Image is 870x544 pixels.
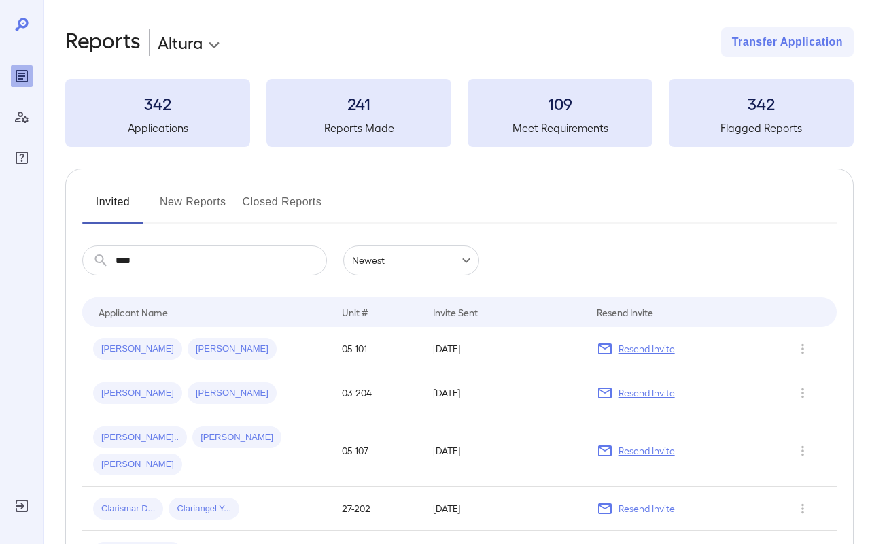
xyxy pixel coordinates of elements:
[422,415,586,487] td: [DATE]
[266,92,451,114] h3: 241
[93,343,182,356] span: [PERSON_NAME]
[343,245,479,275] div: Newest
[619,342,675,356] p: Resend Invite
[792,498,814,520] button: Row Actions
[422,487,586,531] td: [DATE]
[792,338,814,360] button: Row Actions
[93,387,182,400] span: [PERSON_NAME]
[11,495,33,517] div: Log Out
[169,503,239,515] span: Clariangel Y...
[331,415,422,487] td: 05-107
[619,502,675,515] p: Resend Invite
[188,343,277,356] span: [PERSON_NAME]
[331,371,422,415] td: 03-204
[669,92,854,114] h3: 342
[669,120,854,136] h5: Flagged Reports
[93,458,182,471] span: [PERSON_NAME]
[792,382,814,404] button: Row Actions
[331,487,422,531] td: 27-202
[597,304,653,320] div: Resend Invite
[158,31,203,53] p: Altura
[160,191,226,224] button: New Reports
[188,387,277,400] span: [PERSON_NAME]
[65,79,854,147] summary: 342Applications241Reports Made109Meet Requirements342Flagged Reports
[65,120,250,136] h5: Applications
[93,431,187,444] span: [PERSON_NAME]..
[468,120,652,136] h5: Meet Requirements
[192,431,281,444] span: [PERSON_NAME]
[266,120,451,136] h5: Reports Made
[243,191,322,224] button: Closed Reports
[65,27,141,57] h2: Reports
[721,27,854,57] button: Transfer Application
[11,147,33,169] div: FAQ
[433,304,478,320] div: Invite Sent
[342,304,368,320] div: Unit #
[422,327,586,371] td: [DATE]
[82,191,143,224] button: Invited
[792,440,814,462] button: Row Actions
[93,503,163,515] span: Clarismar D...
[619,386,675,400] p: Resend Invite
[331,327,422,371] td: 05-101
[11,106,33,128] div: Manage Users
[11,65,33,87] div: Reports
[619,444,675,458] p: Resend Invite
[65,92,250,114] h3: 342
[468,92,652,114] h3: 109
[422,371,586,415] td: [DATE]
[99,304,168,320] div: Applicant Name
